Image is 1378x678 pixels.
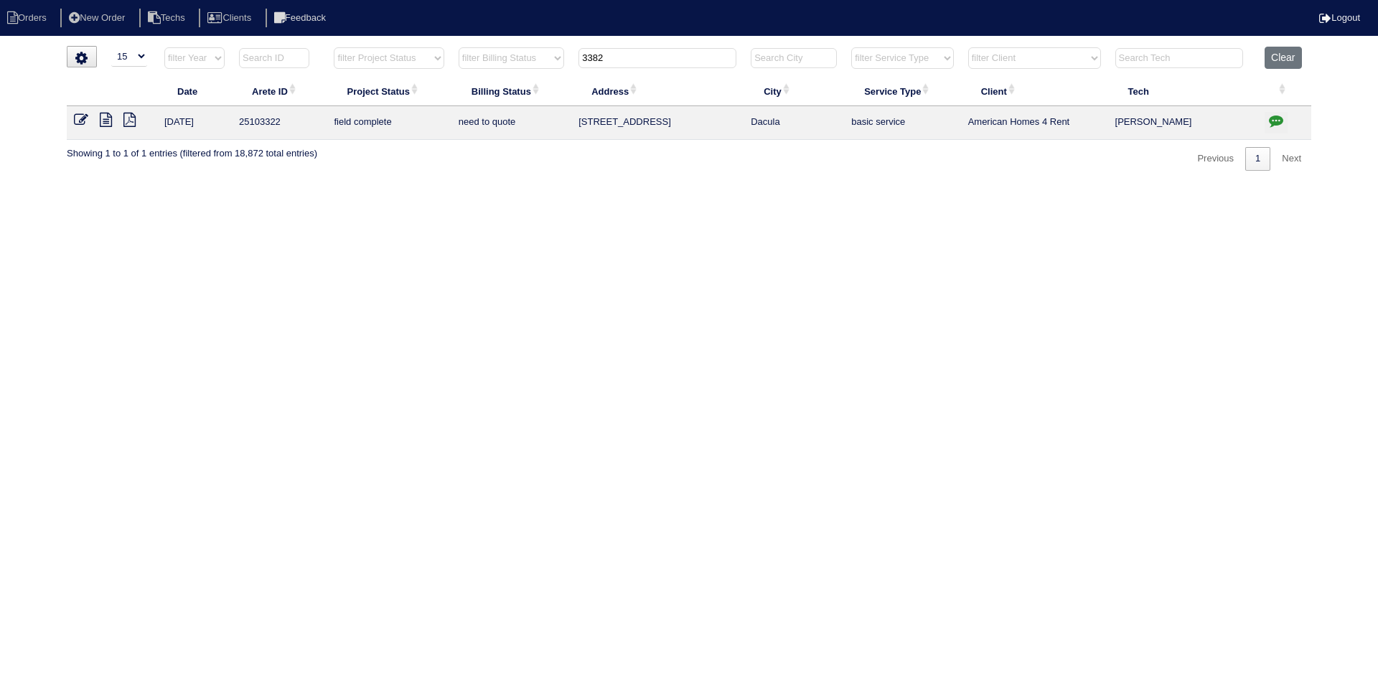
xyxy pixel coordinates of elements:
td: [DATE] [157,106,232,140]
td: Dacula [744,106,844,140]
input: Search ID [239,48,309,68]
th: Address: activate to sort column ascending [571,76,744,106]
th: City: activate to sort column ascending [744,76,844,106]
li: Feedback [266,9,337,28]
a: Techs [139,12,197,23]
th: Date [157,76,232,106]
th: Service Type: activate to sort column ascending [844,76,960,106]
th: Project Status: activate to sort column ascending [327,76,451,106]
td: [STREET_ADDRESS] [571,106,744,140]
input: Search Tech [1115,48,1243,68]
input: Search City [751,48,837,68]
button: Clear [1265,47,1301,69]
a: Previous [1187,147,1244,171]
th: Billing Status: activate to sort column ascending [451,76,571,106]
a: Logout [1319,12,1360,23]
th: Arete ID: activate to sort column ascending [232,76,327,106]
th: Tech [1108,76,1258,106]
a: 1 [1245,147,1270,171]
td: need to quote [451,106,571,140]
a: New Order [60,12,136,23]
a: Clients [199,12,263,23]
th: : activate to sort column ascending [1257,76,1311,106]
input: Search Address [578,48,736,68]
li: Clients [199,9,263,28]
div: Showing 1 to 1 of 1 entries (filtered from 18,872 total entries) [67,140,317,160]
td: American Homes 4 Rent [961,106,1108,140]
li: Techs [139,9,197,28]
li: New Order [60,9,136,28]
th: Client: activate to sort column ascending [961,76,1108,106]
td: [PERSON_NAME] [1108,106,1258,140]
a: Next [1272,147,1311,171]
td: 25103322 [232,106,327,140]
td: field complete [327,106,451,140]
td: basic service [844,106,960,140]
